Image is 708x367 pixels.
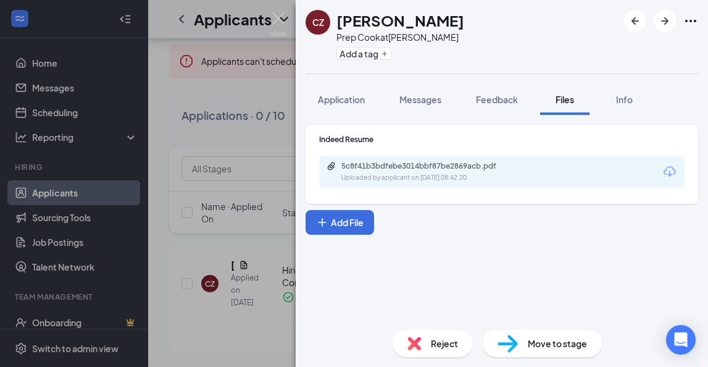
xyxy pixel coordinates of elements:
[336,47,391,60] button: PlusAdd a tag
[336,31,464,43] div: Prep Cook at [PERSON_NAME]
[341,161,514,171] div: 5c8f41b3bdfebe3014bbf87be2869acb.pdf
[654,10,676,32] button: ArrowRight
[628,14,643,28] svg: ArrowLeftNew
[318,94,365,105] span: Application
[327,161,527,183] a: Paperclip5c8f41b3bdfebe3014bbf87be2869acb.pdfUploaded by applicant on [DATE] 08:42:20
[556,94,574,105] span: Files
[657,14,672,28] svg: ArrowRight
[341,173,527,183] div: Uploaded by applicant on [DATE] 08:42:20
[683,14,698,28] svg: Ellipses
[616,94,633,105] span: Info
[476,94,518,105] span: Feedback
[319,134,685,145] div: Indeed Resume
[624,10,646,32] button: ArrowLeftNew
[528,337,587,350] span: Move to stage
[399,94,441,105] span: Messages
[316,216,328,229] svg: Plus
[666,325,696,355] div: Open Intercom Messenger
[662,164,677,179] svg: Download
[431,337,458,350] span: Reject
[312,16,324,28] div: CZ
[381,50,388,57] svg: Plus
[336,10,464,31] h1: [PERSON_NAME]
[327,161,336,171] svg: Paperclip
[306,210,374,235] button: Add FilePlus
